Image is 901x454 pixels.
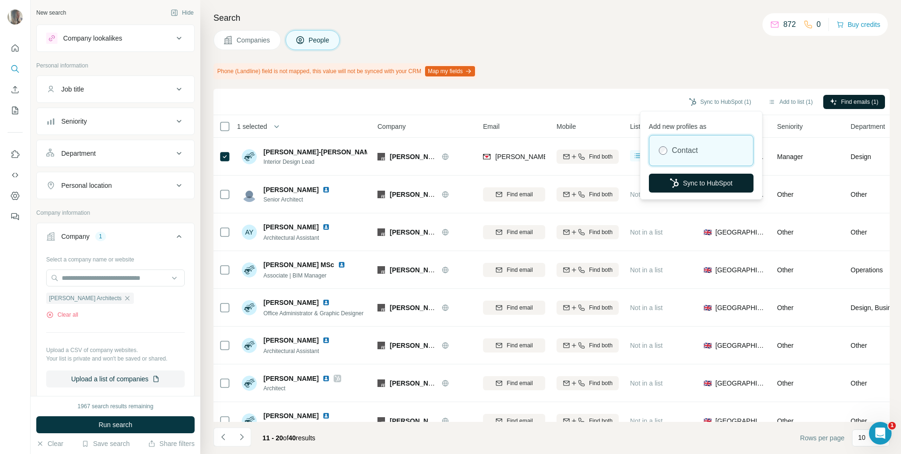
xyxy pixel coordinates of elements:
button: Navigate to previous page [213,428,232,446]
div: Phone (Landline) field is not mapped, this value will not be synced with your CRM [213,63,477,79]
img: LinkedIn logo [322,186,330,193]
span: Not in a list [630,417,663,425]
button: Quick start [8,40,23,57]
img: LinkedIn logo [322,299,330,306]
span: 🇬🇧 [704,378,712,388]
button: Personal location [37,174,194,197]
div: Personal location [61,181,112,190]
button: Dashboard [8,187,23,204]
img: LinkedIn logo [322,336,330,344]
button: Map my fields [425,66,475,76]
img: Logo of Franklin Ellis Architects [377,304,385,311]
span: [GEOGRAPHIC_DATA] [715,265,766,275]
span: [PERSON_NAME] [263,223,319,231]
span: results [262,434,315,442]
button: Find both [557,338,619,353]
span: Manager [777,153,803,160]
div: AY [242,225,257,240]
button: Navigate to next page [232,428,251,446]
span: [GEOGRAPHIC_DATA] [715,416,766,426]
span: Architect [263,384,341,393]
p: Company information [36,209,195,217]
img: LinkedIn logo [322,412,330,420]
p: Your list is private and won't be saved or shared. [46,354,185,363]
span: Find both [589,303,613,312]
div: Company [61,232,90,241]
button: Find both [557,150,619,164]
button: Find email [483,376,545,390]
span: 🇬🇧 [704,227,712,237]
span: [PERSON_NAME][EMAIL_ADDRESS][PERSON_NAME][DOMAIN_NAME] [495,153,716,160]
span: Design [851,152,871,161]
button: Run search [36,416,195,433]
p: Personal information [36,61,195,70]
button: Use Surfe on LinkedIn [8,146,23,163]
span: Find email [507,266,532,274]
span: Find emails (1) [841,98,878,106]
span: 1 [888,422,896,429]
span: [PERSON_NAME] Architects [49,294,122,303]
span: Other [777,379,794,387]
span: [PERSON_NAME] [263,374,319,383]
span: Department [851,122,885,131]
span: 🇬🇧 [704,303,712,312]
img: LinkedIn logo [338,261,345,269]
h4: Search [213,11,890,25]
span: [PERSON_NAME] [263,298,319,307]
div: Select a company name or website [46,252,185,264]
span: Run search [98,420,132,429]
img: Logo of Franklin Ellis Architects [377,379,385,387]
button: Find email [483,414,545,428]
span: Rows per page [800,433,844,443]
span: 11 - 20 [262,434,283,442]
button: Enrich CSV [8,81,23,98]
img: Avatar [242,149,257,164]
span: [PERSON_NAME] Architects [390,304,479,311]
button: Find email [483,187,545,202]
span: Find email [507,228,532,236]
img: LinkedIn logo [322,223,330,231]
p: Upload a CSV of company websites. [46,346,185,354]
img: Logo of Franklin Ellis Architects [377,153,385,160]
label: Contact [672,145,698,156]
span: 🇬🇧 [704,416,712,426]
span: Not in a list [630,191,663,198]
span: [PERSON_NAME] Architects [390,191,479,198]
span: [PERSON_NAME] Architects [390,153,479,160]
span: [PERSON_NAME]-[PERSON_NAME] [263,147,377,157]
img: Avatar [8,9,23,25]
span: Not in a list [630,379,663,387]
img: Avatar [242,262,257,277]
button: Find emails (1) [823,95,885,109]
button: Find both [557,414,619,428]
img: Avatar [242,413,257,429]
span: Find both [589,266,613,274]
button: Feedback [8,208,23,225]
span: Other [851,378,867,388]
p: 872 [783,19,796,30]
img: Avatar [242,187,257,202]
button: Buy credits [836,18,880,31]
button: Department [37,142,194,165]
span: Senior Architect [263,195,334,204]
button: Save search [82,439,130,448]
button: Find email [483,263,545,277]
span: [GEOGRAPHIC_DATA] [715,378,766,388]
button: Sync to HubSpot [649,174,754,193]
span: Architectural Assistant [263,348,319,354]
div: Seniority [61,117,87,126]
span: Interior Design Lead [263,158,367,166]
span: Associate | BIM Manager [263,272,327,279]
div: New search [36,8,66,17]
button: Find both [557,225,619,239]
span: Other [851,341,867,350]
button: Sync to HubSpot (1) [682,95,758,109]
span: Companies [237,35,271,45]
span: People [309,35,330,45]
button: Use Surfe API [8,167,23,184]
img: Avatar [242,376,257,391]
img: Logo of Franklin Ellis Architects [377,228,385,236]
span: [PERSON_NAME] [263,411,319,420]
span: Other [777,342,794,349]
span: Find email [507,341,532,350]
